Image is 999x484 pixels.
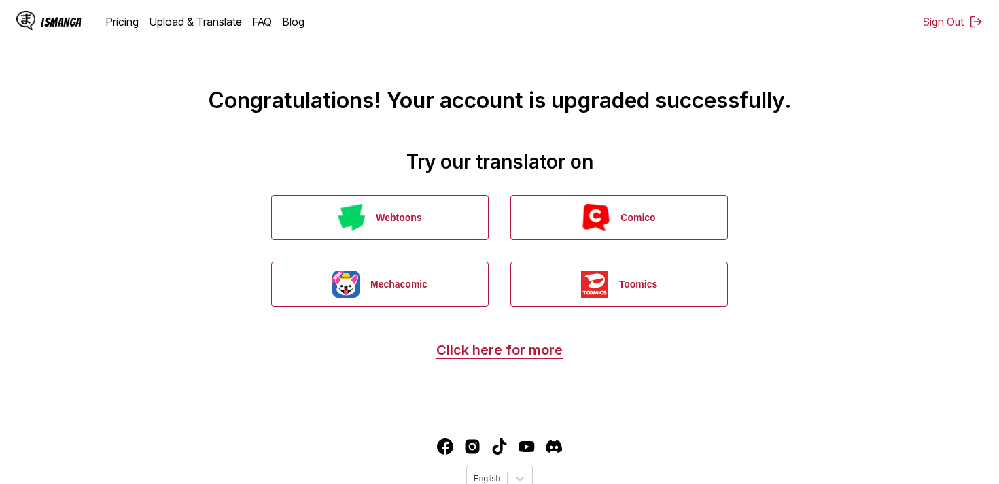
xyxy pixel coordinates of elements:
img: Comico [582,204,610,231]
img: Toomics [581,271,608,298]
a: Upload & Translate [150,15,242,29]
a: Youtube [519,438,535,455]
a: Blog [283,15,304,29]
img: Sign out [969,15,983,29]
a: FAQ [253,15,272,29]
input: Select language [474,474,476,483]
h2: Try our translator on [11,150,988,173]
button: Mechacomic [271,262,489,307]
h1: Congratulations! Your account is upgraded successfully. [11,14,988,114]
img: IsManga Instagram [464,438,480,455]
img: IsManga Logo [16,11,35,30]
img: Mechacomic [332,271,360,298]
button: Toomics [510,262,728,307]
div: IsManga [41,16,82,29]
a: Discord [546,438,562,455]
button: Webtoons [271,195,489,240]
a: IsManga LogoIsManga [16,11,106,33]
a: Pricing [106,15,139,29]
a: TikTok [491,438,508,455]
a: Facebook [437,438,453,455]
button: Comico [510,195,728,240]
img: Webtoons [338,204,365,231]
img: IsManga YouTube [519,438,535,455]
img: IsManga Facebook [437,438,453,455]
img: IsManga TikTok [491,438,508,455]
a: Click here for more [436,342,563,358]
a: Instagram [464,438,480,455]
img: IsManga Discord [546,438,562,455]
button: Sign Out [923,15,983,29]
